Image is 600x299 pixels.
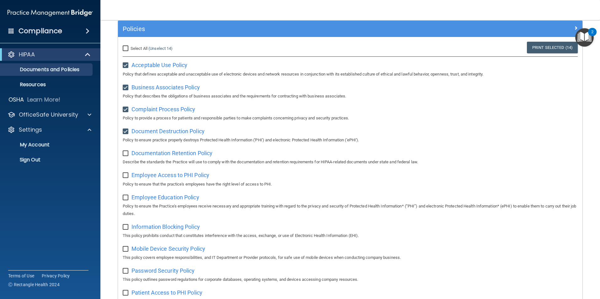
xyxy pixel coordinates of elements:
[131,172,209,178] span: Employee Access to PHI Policy
[123,181,578,188] p: Policy to ensure that the practice's employees have the right level of access to PHI.
[131,194,199,201] span: Employee Education Policy
[131,128,205,134] span: Document Destruction Policy
[131,150,212,156] span: Documentation Retention Policy
[4,142,90,148] p: My Account
[8,111,91,118] a: OfficeSafe University
[123,136,578,144] p: Policy to ensure practice properly destroys Protected Health Information ('PHI') and electronic P...
[123,25,462,32] h5: Policies
[8,281,60,288] span: Ⓒ Rectangle Health 2024
[123,114,578,122] p: Policy to provide a process for patients and responsible parties to make complaints concerning pr...
[131,62,187,68] span: Acceptable Use Policy
[4,66,90,73] p: Documents and Policies
[42,273,70,279] a: Privacy Policy
[19,27,62,35] h4: Compliance
[131,84,200,91] span: Business Associates Policy
[4,81,90,88] p: Resources
[148,46,173,51] a: (Unselect 14)
[8,96,24,103] p: OSHA
[8,126,91,134] a: Settings
[19,111,78,118] p: OfficeSafe University
[19,126,42,134] p: Settings
[123,92,578,100] p: Policy that describes the obligations of business associates and the requirements for contracting...
[575,28,594,47] button: Open Resource Center, 2 new notifications
[123,24,578,34] a: Policies
[131,289,202,296] span: Patient Access to PHI Policy
[4,157,90,163] p: Sign Out
[131,245,205,252] span: Mobile Device Security Policy
[491,254,592,280] iframe: Drift Widget Chat Controller
[123,276,578,283] p: This policy outlines password regulations for corporate databases, operating systems, and devices...
[19,51,35,58] p: HIPAA
[123,254,578,261] p: This policy covers employee responsibilities, and IT Department or Provider protocols, for safe u...
[131,267,195,274] span: Password Security Policy
[131,223,200,230] span: Information Blocking Policy
[131,106,195,113] span: Complaint Process Policy
[591,32,593,40] div: 2
[8,7,93,19] img: PMB logo
[8,273,34,279] a: Terms of Use
[527,42,578,53] a: Print Selected (14)
[131,46,147,51] span: Select All
[123,158,578,166] p: Describe the standards the Practice will use to comply with the documentation and retention requi...
[27,96,61,103] p: Learn More!
[123,71,578,78] p: Policy that defines acceptable and unacceptable use of electronic devices and network resources i...
[8,51,91,58] a: HIPAA
[123,46,130,51] input: Select All (Unselect 14)
[123,232,578,239] p: This policy prohibits conduct that constitutes interference with the access, exchange, or use of ...
[123,202,578,218] p: Policy to ensure the Practice's employees receive necessary and appropriate training with regard ...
